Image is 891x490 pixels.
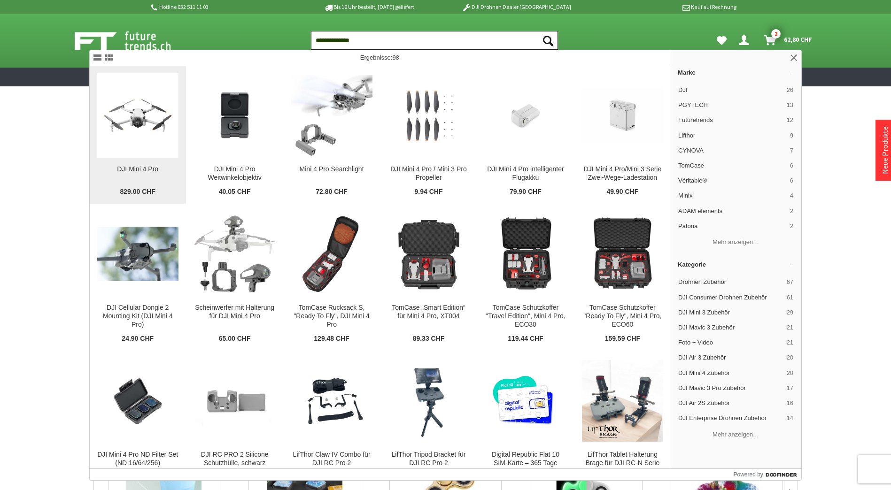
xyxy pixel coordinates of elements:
[97,451,178,467] div: DJI Mini 4 Pro ND Filter Set (ND 16/64/256)
[787,414,793,422] span: 14
[670,65,801,80] a: Marke
[291,304,372,329] div: TomCase Rucksack S, "Ready To Fly", DJI Mini 4 Pro
[283,66,380,204] a: Mini 4 Pro Searchlight Mini 4 Pro Searchlight 72.80 CHF
[678,399,783,407] span: DJI Air 2S Zubehör
[316,188,348,196] span: 72.80 CHF
[678,101,783,109] span: PGYTECH
[582,304,663,329] div: TomCase Schutzkoffer "Ready To Fly", Mini 4 Pro, ECO60
[678,369,783,377] span: DJI Mini 4 Zubehör
[590,1,736,13] p: Kauf auf Rechnung
[388,451,469,467] div: LifThor Tripod Bracket für DJI RC Pro 2
[90,204,186,351] a: DJI Cellular Dongle 2 Mounting Kit (DJI Mini 4 Pro) DJI Cellular Dongle 2 Mounting Kit (DJI Mini ...
[510,188,542,196] span: 79.90 CHF
[415,188,443,196] span: 9.94 CHF
[380,204,477,351] a: TomCase „Smart Edition“ für Mini 4 Pro, XT004 TomCase „Smart Edition“ für Mini 4 Pro, XT004 89.33...
[291,75,372,155] img: Mini 4 Pro Searchlight
[388,213,469,294] img: TomCase „Smart Edition“ für Mini 4 Pro, XT004
[678,323,783,332] span: DJI Mavic 3 Zubehör
[186,66,283,204] a: DJI Mini 4 Pro Weitwinkelobjektiv DJI Mini 4 Pro Weitwinkelobjektiv 40.05 CHF
[90,351,186,489] a: DJI Mini 4 Pro ND Filter Set (ND 16/64/256) DJI Mini 4 Pro ND Filter Set (ND 16/64/256)
[219,335,251,343] span: 65.00 CHF
[574,66,671,204] a: DJI Mini 4 Pro/Mini 3 Serie Zwei-Wege-Ladestation DJI Mini 4 Pro/Mini 3 Serie Zwei-Wege-Ladestati...
[283,351,380,489] a: LifThor Claw IV Combo für DJI RC Pro 2 LifThor Claw IV Combo für DJI RC Pro 2
[787,308,793,317] span: 29
[880,126,890,174] a: Neue Produkte
[678,161,786,170] span: TomCase
[120,188,155,196] span: 829.00 CHF
[790,146,793,155] span: 7
[90,66,186,204] a: DJI Mini 4 Pro DJI Mini 4 Pro 829.00 CHF
[678,86,783,94] span: DJI
[790,131,793,140] span: 9
[760,31,817,50] a: Warenkorb
[443,1,589,13] p: DJI Drohnen Dealer [GEOGRAPHIC_DATA]
[787,369,793,377] span: 20
[360,54,399,61] span: Ergebnisse:
[485,372,566,429] img: Digital Republic Flat 10 SIM-Karte – 365 Tage
[678,191,786,200] span: Minix
[787,101,793,109] span: 13
[582,213,663,294] img: TomCase Schutzkoffer "Ready To Fly", Mini 4 Pro, ECO60
[787,116,793,124] span: 12
[678,384,783,392] span: DJI Mavic 3 Pro Zubehör
[538,31,558,50] button: Suchen
[678,116,783,124] span: Futuretrends
[712,31,731,50] a: Meine Favoriten
[97,227,178,281] img: DJI Cellular Dongle 2 Mounting Kit (DJI Mini 4 Pro)
[477,204,573,351] a: TomCase Schutzkoffer "Travel Edition", Mini 4 Pro, ECO30 TomCase Schutzkoffer "Travel Edition", M...
[485,165,566,182] div: DJI Mini 4 Pro intelligenter Flugakku
[485,213,566,294] img: TomCase Schutzkoffer "Travel Edition", Mini 4 Pro, ECO30
[291,367,372,434] img: LifThor Claw IV Combo für DJI RC Pro 2
[605,335,640,343] span: 159.59 CHF
[790,191,793,200] span: 4
[678,131,786,140] span: Lifthor
[397,359,460,443] img: LifThor Tripod Bracket für DJI RC Pro 2
[574,351,671,489] a: LifThor Tablet Halterung Brage für DJI RC-N Serie LifThor Tablet Halterung Brage für DJI RC-N Serie
[582,165,663,182] div: DJI Mini 4 Pro/Mini 3 Serie Zwei-Wege-Ladestation
[790,207,793,215] span: 2
[790,176,793,185] span: 6
[678,338,783,347] span: Foto + Video
[291,165,372,174] div: Mini 4 Pro Searchlight
[787,323,793,332] span: 21
[477,66,573,204] a: DJI Mini 4 Pro intelligenter Flugakku DJI Mini 4 Pro intelligenter Flugakku 79.90 CHF
[678,308,783,317] span: DJI Mini 3 Zubehör
[194,451,275,467] div: DJI RC PRO 2 Silicone Schutzhülle, schwarz
[678,222,786,230] span: Patona
[194,165,275,182] div: DJI Mini 4 Pro Weitwinkelobjektiv
[296,1,443,13] p: Bis 16 Uhr bestellt, [DATE] geliefert.
[582,451,663,467] div: LifThor Tablet Halterung Brage für DJI RC-N Serie
[413,335,445,343] span: 89.33 CHF
[790,161,793,170] span: 6
[97,75,178,156] img: DJI Mini 4 Pro
[485,83,566,148] img: DJI Mini 4 Pro intelligenter Flugakku
[75,29,192,53] img: Shop Futuretrends - zur Startseite wechseln
[219,188,251,196] span: 40.05 CHF
[790,222,793,230] span: 2
[733,470,763,479] span: Powered by
[574,204,671,351] a: TomCase Schutzkoffer "Ready To Fly", Mini 4 Pro, ECO60 TomCase Schutzkoffer "Ready To Fly", Mini ...
[194,304,275,321] div: Scheinwerfer mit Halterung für DJI Mini 4 Pro
[735,31,757,50] a: Dein Konto
[311,31,558,50] input: Produkt, Marke, Kategorie, EAN, Artikelnummer…
[582,88,663,143] img: DJI Mini 4 Pro/Mini 3 Serie Zwei-Wege-Ladestation
[314,335,349,343] span: 129.48 CHF
[787,293,793,302] span: 61
[787,399,793,407] span: 16
[150,1,296,13] p: Hotline 032 511 11 03
[194,360,275,441] img: DJI RC PRO 2 Silicone Schutzhülle, schwarz
[186,204,283,351] a: Scheinwerfer mit Halterung für DJI Mini 4 Pro Scheinwerfer mit Halterung für DJI Mini 4 Pro 65.00...
[122,335,154,343] span: 24.90 CHF
[733,469,801,480] a: Powered by
[388,83,469,148] img: DJI Mini 4 Pro / Mini 3 Pro Propeller
[678,414,783,422] span: DJI Enterprise Drohnen Zubehör
[678,146,786,155] span: CYNOVA
[771,29,781,38] span: 2
[670,257,801,272] a: Kategorie
[787,353,793,362] span: 20
[392,54,399,61] span: 98
[186,351,283,489] a: DJI RC PRO 2 Silicone Schutzhülle, schwarz DJI RC PRO 2 Silicone Schutzhülle, schwarz
[787,338,793,347] span: 21
[97,165,178,174] div: DJI Mini 4 Pro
